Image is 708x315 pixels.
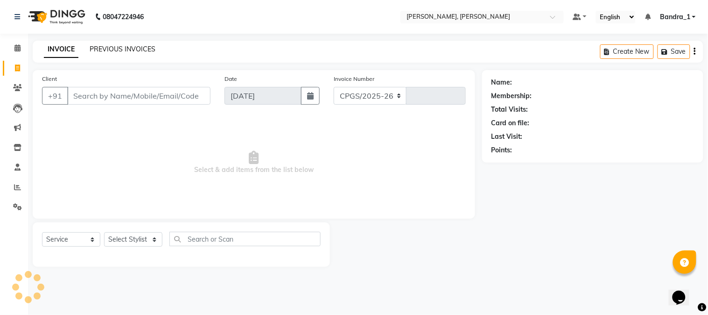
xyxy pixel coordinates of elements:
label: Invoice Number [334,75,374,83]
div: Total Visits: [491,105,528,115]
button: Save [658,44,690,59]
input: Search by Name/Mobile/Email/Code [67,87,210,105]
label: Date [224,75,237,83]
input: Search or Scan [169,232,321,246]
span: Bandra_1 [660,12,690,22]
a: INVOICE [44,41,78,58]
div: Points: [491,145,512,155]
span: Select & add items from the list below [42,116,466,209]
div: Name: [491,78,512,87]
b: 08047224946 [103,4,144,30]
button: Create New [600,44,654,59]
label: Client [42,75,57,83]
button: +91 [42,87,68,105]
img: logo [24,4,88,30]
a: PREVIOUS INVOICES [90,45,155,53]
div: Last Visit: [491,132,523,142]
div: Membership: [491,91,532,101]
div: Card on file: [491,118,530,128]
iframe: chat widget [669,278,699,306]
